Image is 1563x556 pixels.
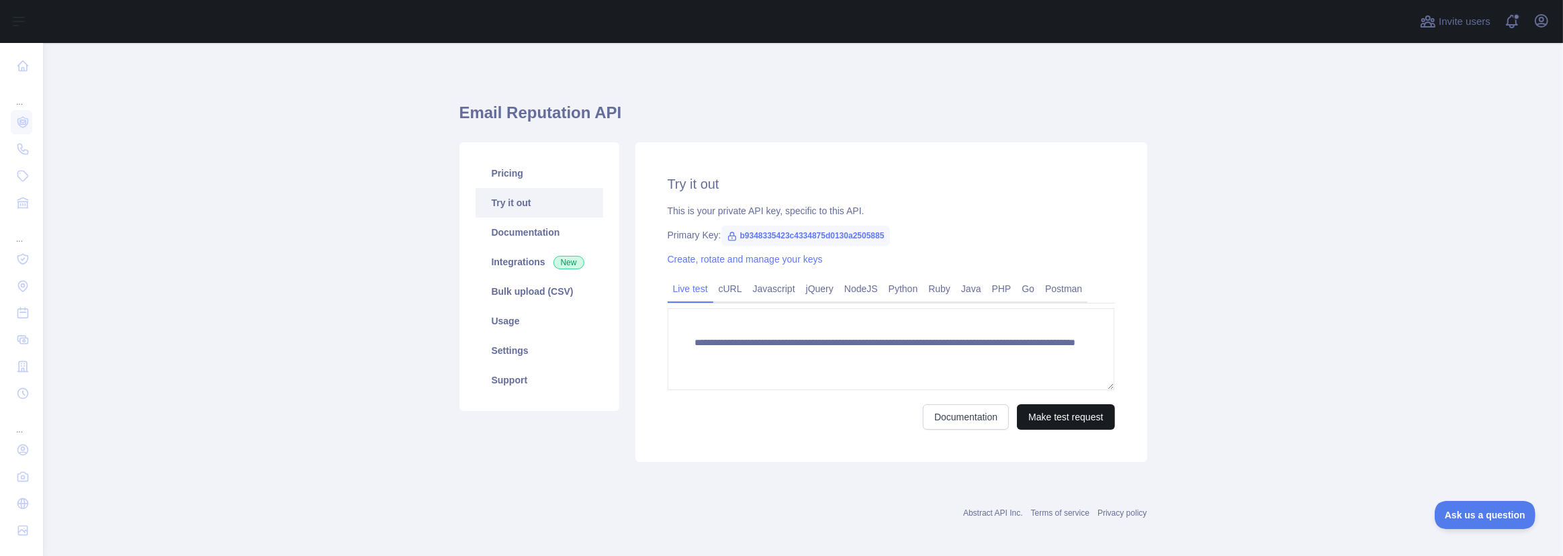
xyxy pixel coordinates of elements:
[476,188,603,218] a: Try it out
[553,256,584,269] span: New
[11,408,32,435] div: ...
[963,508,1023,518] a: Abstract API Inc.
[883,278,924,299] a: Python
[476,218,603,247] a: Documentation
[11,81,32,107] div: ...
[668,254,823,265] a: Create, rotate and manage your keys
[1031,508,1089,518] a: Terms of service
[476,247,603,277] a: Integrations New
[1435,501,1536,529] iframe: Toggle Customer Support
[459,102,1147,134] h1: Email Reputation API
[713,278,748,299] a: cURL
[1417,11,1493,32] button: Invite users
[668,175,1115,193] h2: Try it out
[1017,404,1114,430] button: Make test request
[1016,278,1040,299] a: Go
[668,278,713,299] a: Live test
[476,336,603,365] a: Settings
[476,277,603,306] a: Bulk upload (CSV)
[476,365,603,395] a: Support
[668,204,1115,218] div: This is your private API key, specific to this API.
[956,278,987,299] a: Java
[1439,14,1490,30] span: Invite users
[11,218,32,244] div: ...
[721,226,890,246] span: b9348335423c4334875d0130a2505885
[476,306,603,336] a: Usage
[1098,508,1147,518] a: Privacy policy
[476,158,603,188] a: Pricing
[987,278,1017,299] a: PHP
[748,278,801,299] a: Javascript
[801,278,839,299] a: jQuery
[839,278,883,299] a: NodeJS
[923,278,956,299] a: Ruby
[923,404,1009,430] a: Documentation
[1040,278,1087,299] a: Postman
[668,228,1115,242] div: Primary Key:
